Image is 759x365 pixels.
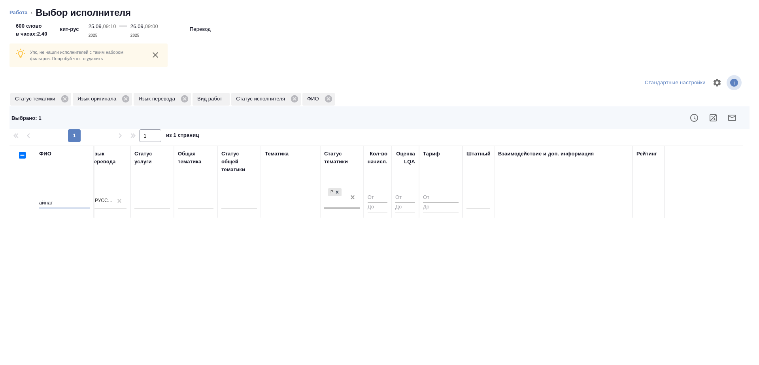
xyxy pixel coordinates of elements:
[134,93,191,106] div: Язык перевода
[395,193,415,203] input: От
[307,95,322,103] p: ФИО
[466,150,491,158] div: Штатный
[498,150,594,158] div: Взаимодействие и доп. информация
[166,130,199,142] span: из 1 страниц
[368,150,387,166] div: Кол-во начисл.
[236,95,288,103] p: Статус исполнителя
[423,193,459,203] input: От
[149,49,161,61] button: close
[95,197,113,204] div: Русский
[324,150,360,166] div: Статус тематики
[197,95,225,103] p: Вид работ
[130,23,145,29] p: 26.09,
[704,108,723,127] button: Рассчитать маржинальность заказа
[685,108,704,127] button: Показать доступность исполнителя
[119,19,127,40] div: —
[643,77,708,89] div: split button
[73,93,132,106] div: Язык оригинала
[231,93,301,106] div: Статус исполнителя
[15,95,58,103] p: Статус тематики
[134,150,170,166] div: Статус услуги
[36,6,131,19] h2: Выбор исполнителя
[368,193,387,203] input: От
[9,6,750,19] nav: breadcrumb
[395,150,415,166] div: Оценка LQA
[16,22,47,30] p: 600 слово
[708,73,727,92] span: Настроить таблицу
[91,150,126,166] div: Язык перевода
[368,202,387,212] input: До
[10,93,71,106] div: Статус тематики
[145,23,158,29] p: 09:00
[423,150,440,158] div: Тариф
[138,95,178,103] p: Язык перевода
[727,75,743,90] span: Посмотреть информацию
[190,25,211,33] p: Перевод
[221,150,257,174] div: Статус общей тематики
[328,188,333,197] div: Рекомендован
[302,93,335,106] div: ФИО
[11,115,42,121] span: Выбрано : 1
[423,202,459,212] input: До
[9,9,28,15] a: Работа
[30,49,143,62] p: Упс, не нашли исполнителей с таким набором фильтров. Попробуй что-то удалить
[723,108,742,127] button: Отправить предложение о работе
[395,202,415,212] input: До
[39,150,51,158] div: ФИО
[89,23,103,29] p: 25.09,
[31,9,32,17] li: ‹
[327,187,342,197] div: Рекомендован
[265,150,289,158] div: Тематика
[178,150,213,166] div: Общая тематика
[103,23,116,29] p: 09:10
[77,95,119,103] p: Язык оригинала
[636,150,657,158] div: Рейтинг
